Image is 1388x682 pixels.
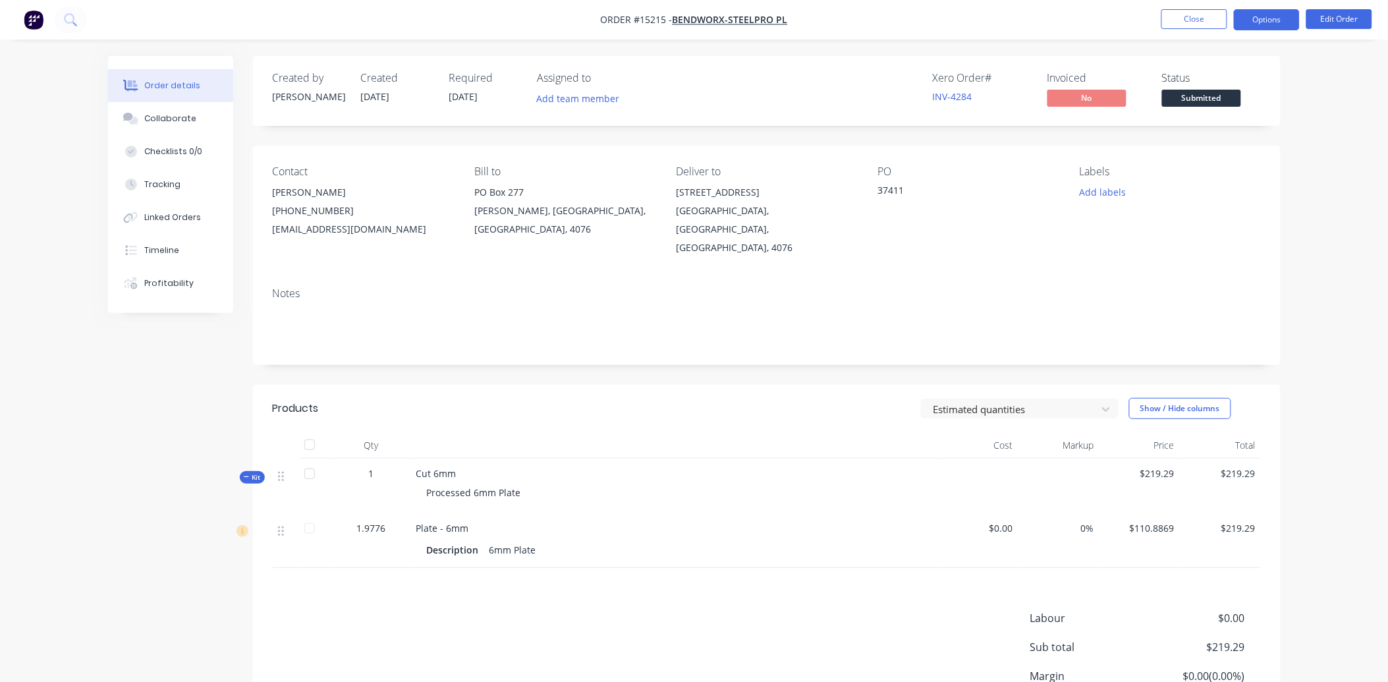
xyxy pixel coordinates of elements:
[878,183,1043,202] div: 37411
[474,202,655,239] div: [PERSON_NAME], [GEOGRAPHIC_DATA], [GEOGRAPHIC_DATA], 4076
[673,14,788,26] a: Bendworx-Steelpro PL
[878,165,1059,178] div: PO
[938,432,1019,459] div: Cost
[676,183,856,202] div: [STREET_ADDRESS]
[1105,467,1175,480] span: $219.29
[1030,610,1148,626] span: Labour
[1105,521,1175,535] span: $110.8869
[273,202,453,220] div: [PHONE_NUMBER]
[357,521,386,535] span: 1.9776
[332,432,411,459] div: Qty
[108,135,233,168] button: Checklists 0/0
[416,522,469,534] span: Plate - 6mm
[1162,90,1241,109] button: Submitted
[144,113,196,125] div: Collaborate
[1185,521,1256,535] span: $219.29
[108,102,233,135] button: Collaborate
[144,244,179,256] div: Timeline
[369,467,374,480] span: 1
[943,521,1014,535] span: $0.00
[676,202,856,257] div: [GEOGRAPHIC_DATA], [GEOGRAPHIC_DATA], [GEOGRAPHIC_DATA], 4076
[108,168,233,201] button: Tracking
[416,467,457,480] span: Cut 6mm
[273,72,345,84] div: Created by
[108,69,233,102] button: Order details
[1185,467,1256,480] span: $219.29
[1234,9,1300,30] button: Options
[1047,90,1126,106] span: No
[449,90,478,103] span: [DATE]
[427,486,521,499] span: Processed 6mm Plate
[676,183,856,257] div: [STREET_ADDRESS][GEOGRAPHIC_DATA], [GEOGRAPHIC_DATA], [GEOGRAPHIC_DATA], 4076
[244,472,261,482] span: Kit
[108,234,233,267] button: Timeline
[144,212,201,223] div: Linked Orders
[1147,639,1244,655] span: $219.29
[273,220,453,239] div: [EMAIL_ADDRESS][DOMAIN_NAME]
[1047,72,1146,84] div: Invoiced
[1129,398,1231,419] button: Show / Hide columns
[538,72,669,84] div: Assigned to
[273,287,1261,300] div: Notes
[1024,521,1094,535] span: 0%
[273,165,453,178] div: Contact
[1306,9,1372,29] button: Edit Order
[933,90,972,103] a: INV-4284
[1162,90,1241,106] span: Submitted
[144,277,194,289] div: Profitability
[1162,72,1261,84] div: Status
[530,90,626,107] button: Add team member
[1180,432,1261,459] div: Total
[144,80,200,92] div: Order details
[933,72,1032,84] div: Xero Order #
[144,146,202,157] div: Checklists 0/0
[361,72,433,84] div: Created
[1099,432,1180,459] div: Price
[24,10,43,30] img: Factory
[484,540,541,559] div: 6mm Plate
[538,90,627,107] button: Add team member
[273,90,345,103] div: [PERSON_NAME]
[1080,165,1260,178] div: Labels
[1018,432,1099,459] div: Markup
[144,179,180,190] div: Tracking
[474,183,655,239] div: PO Box 277[PERSON_NAME], [GEOGRAPHIC_DATA], [GEOGRAPHIC_DATA], 4076
[361,90,390,103] span: [DATE]
[449,72,522,84] div: Required
[1072,183,1133,201] button: Add labels
[474,165,655,178] div: Bill to
[240,471,265,484] button: Kit
[1147,610,1244,626] span: $0.00
[108,201,233,234] button: Linked Orders
[273,401,319,416] div: Products
[601,14,673,26] span: Order #15215 -
[1030,639,1148,655] span: Sub total
[108,267,233,300] button: Profitability
[676,165,856,178] div: Deliver to
[427,540,484,559] div: Description
[273,183,453,202] div: [PERSON_NAME]
[1161,9,1227,29] button: Close
[474,183,655,202] div: PO Box 277
[273,183,453,239] div: [PERSON_NAME][PHONE_NUMBER][EMAIL_ADDRESS][DOMAIN_NAME]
